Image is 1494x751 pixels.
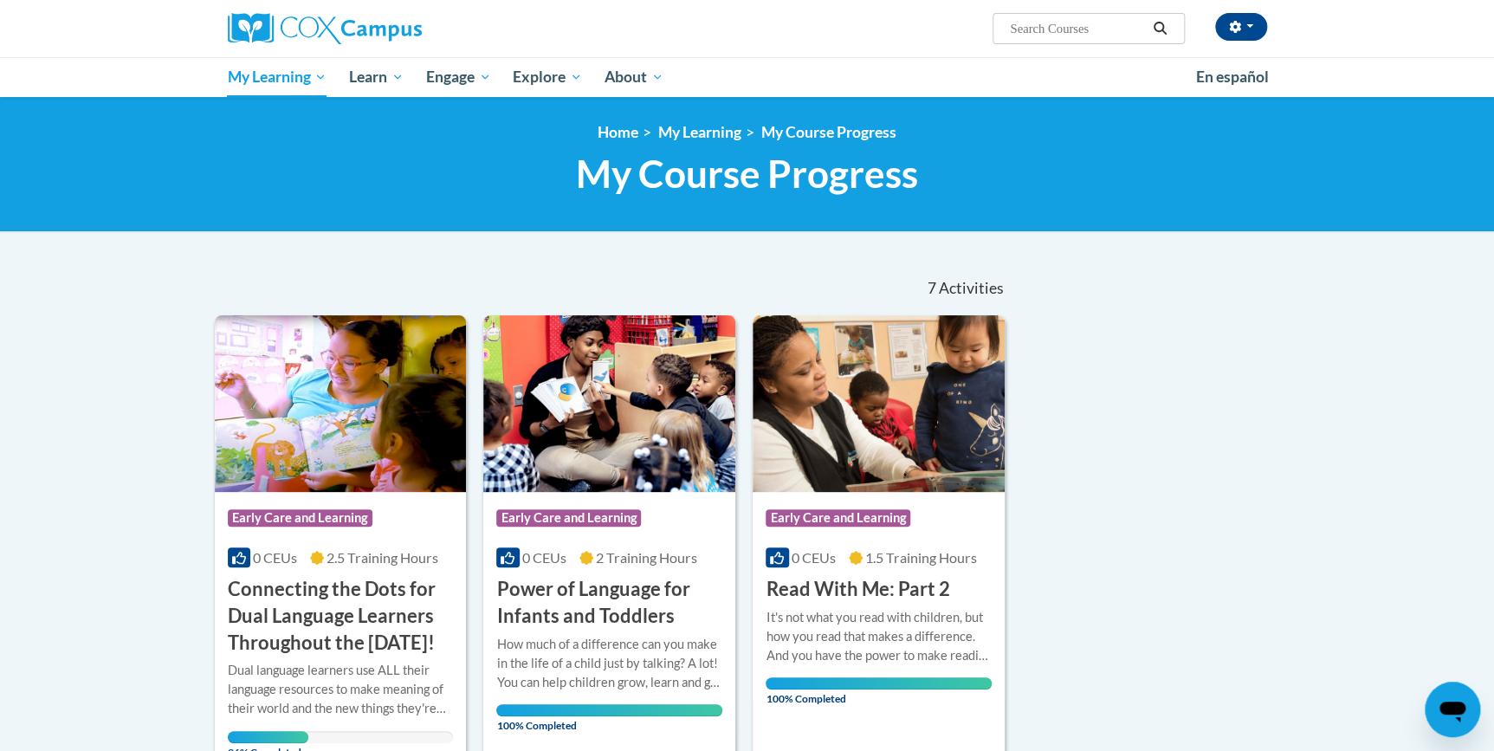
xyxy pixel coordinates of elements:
span: My Learning [227,67,327,87]
img: Course Logo [753,315,1005,492]
div: Your progress [496,704,722,716]
div: Your progress [228,731,309,743]
button: Search [1147,18,1173,39]
span: 0 CEUs [253,549,297,566]
span: About [605,67,663,87]
div: It's not what you read with children, but how you read that makes a difference. And you have the ... [766,608,992,665]
iframe: Button to launch messaging window [1425,682,1480,737]
a: Cox Campus [228,13,557,44]
span: Engage [426,67,491,87]
input: Search Courses [1008,18,1147,39]
span: Early Care and Learning [496,509,641,527]
div: Your progress [766,677,992,689]
div: Dual language learners use ALL their language resources to make meaning of their world and the ne... [228,661,454,718]
a: En español [1185,59,1280,95]
span: Early Care and Learning [766,509,910,527]
h3: Power of Language for Infants and Toddlers [496,576,722,630]
a: About [593,57,675,97]
h3: Connecting the Dots for Dual Language Learners Throughout the [DATE]! [228,576,454,656]
a: Home [598,123,638,141]
span: 2 Training Hours [596,549,697,566]
span: My Course Progress [576,151,918,197]
span: Early Care and Learning [228,509,372,527]
a: My Learning [658,123,741,141]
span: Activities [939,279,1004,298]
a: Engage [415,57,502,97]
img: Course Logo [483,315,735,492]
button: Account Settings [1215,13,1267,41]
a: Explore [501,57,593,97]
span: 2.5 Training Hours [327,549,438,566]
h3: Read With Me: Part 2 [766,576,949,603]
span: 0 CEUs [522,549,566,566]
div: How much of a difference can you make in the life of a child just by talking? A lot! You can help... [496,635,722,692]
span: Learn [349,67,404,87]
span: 7 [927,279,935,298]
img: Course Logo [215,315,467,492]
div: Main menu [202,57,1293,97]
a: Learn [338,57,415,97]
img: Cox Campus [228,13,422,44]
span: 100% Completed [766,677,992,705]
span: En español [1196,68,1269,86]
span: Explore [513,67,582,87]
span: 1.5 Training Hours [865,549,977,566]
span: 0 CEUs [792,549,836,566]
span: 100% Completed [496,704,722,732]
a: My Course Progress [761,123,896,141]
a: My Learning [217,57,339,97]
